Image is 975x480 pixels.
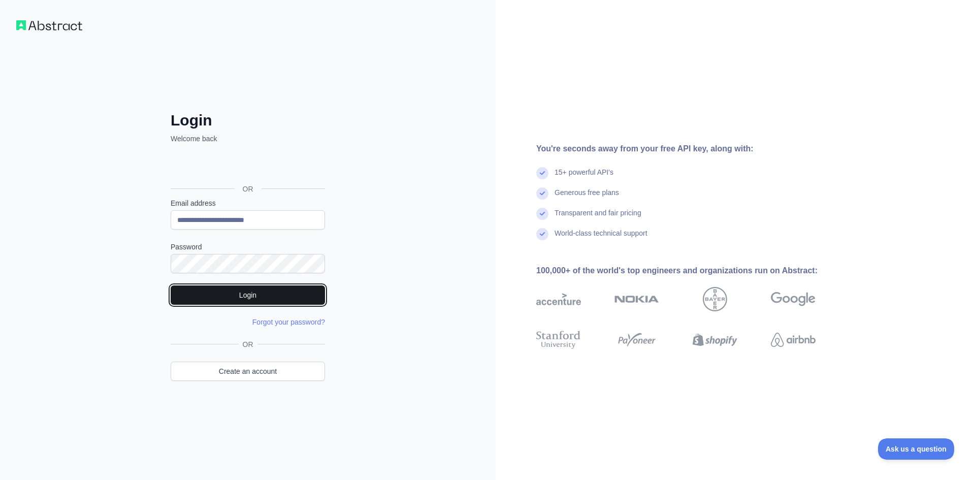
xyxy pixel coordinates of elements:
[536,228,548,240] img: check mark
[771,329,816,351] img: airbnb
[536,287,581,311] img: accenture
[536,265,848,277] div: 100,000+ of the world's top engineers and organizations run on Abstract:
[555,228,647,248] div: World-class technical support
[614,329,659,351] img: payoneer
[171,111,325,130] h2: Login
[693,329,737,351] img: shopify
[555,187,619,208] div: Generous free plans
[703,287,727,311] img: bayer
[536,329,581,351] img: stanford university
[166,155,328,177] iframe: Sign in with Google Button
[614,287,659,311] img: nokia
[171,242,325,252] label: Password
[171,198,325,208] label: Email address
[878,438,955,460] iframe: Toggle Customer Support
[771,287,816,311] img: google
[171,362,325,381] a: Create an account
[239,339,257,349] span: OR
[536,167,548,179] img: check mark
[252,318,325,326] a: Forgot your password?
[555,208,641,228] div: Transparent and fair pricing
[171,285,325,305] button: Login
[16,20,82,30] img: Workflow
[536,143,848,155] div: You're seconds away from your free API key, along with:
[536,208,548,220] img: check mark
[171,134,325,144] p: Welcome back
[235,184,262,194] span: OR
[555,167,613,187] div: 15+ powerful API's
[536,187,548,200] img: check mark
